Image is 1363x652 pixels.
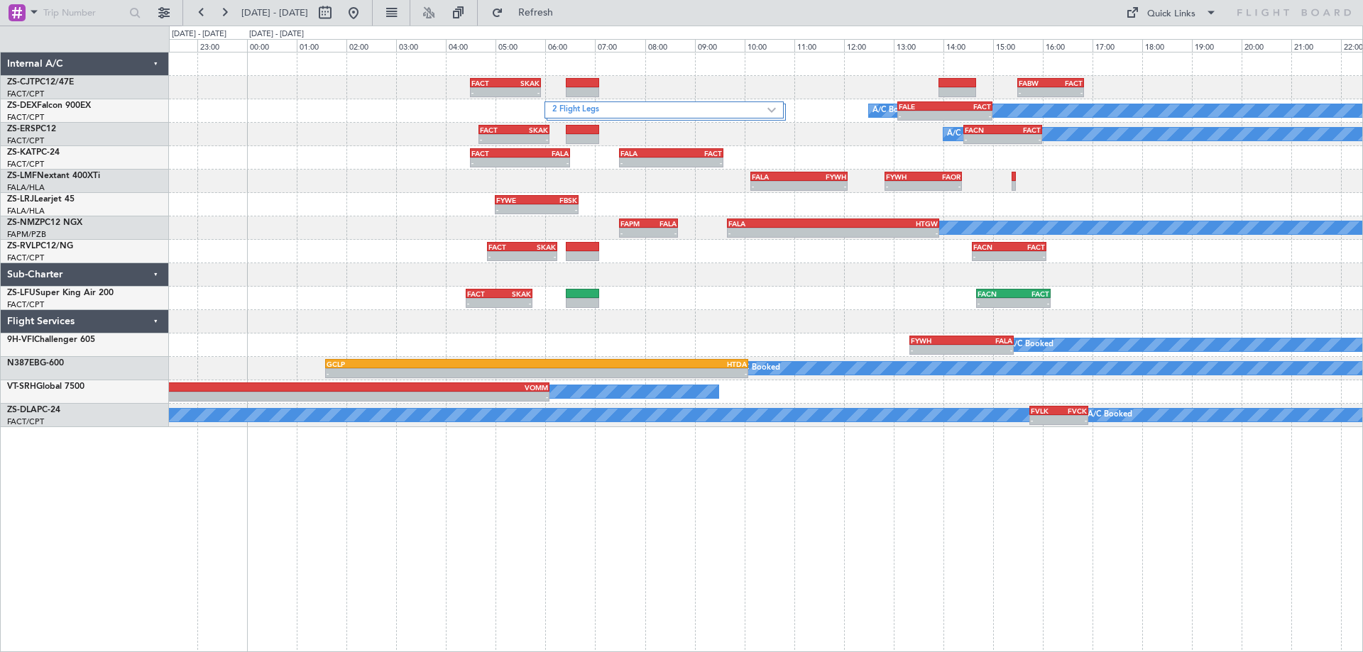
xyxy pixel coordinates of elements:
div: FVCK [1059,407,1087,415]
div: - [1019,88,1051,96]
div: A/C Booked [1009,334,1053,355]
div: - [471,88,505,96]
span: ZS-ERS [7,125,35,133]
div: A/C Booked [947,123,992,145]
div: FACT [1009,243,1046,251]
a: FACT/CPT [7,112,44,123]
div: - [799,182,847,190]
div: 17:00 [1093,39,1142,52]
span: ZS-KAT [7,148,36,157]
div: 09:00 [695,39,745,52]
div: 02:00 [346,39,396,52]
a: 9H-VFIChallenger 605 [7,336,95,344]
a: ZS-DEXFalcon 900EX [7,101,91,110]
span: VT-SRH [7,382,36,391]
div: - [520,158,569,167]
div: 20:00 [1242,39,1291,52]
div: 18:00 [1142,39,1192,52]
div: - [1031,416,1058,424]
div: - [327,369,537,377]
div: - [522,252,557,260]
span: ZS-DLA [7,406,37,414]
button: Quick Links [1119,1,1224,24]
div: 07:00 [595,39,645,52]
span: ZS-CJT [7,78,35,87]
div: 15:00 [993,39,1043,52]
div: FALA [728,219,833,228]
div: 01:00 [297,39,346,52]
div: HTDA [537,360,747,368]
div: - [537,369,747,377]
div: VOMM [336,383,548,392]
div: - [1009,252,1046,260]
a: N387EBG-600 [7,359,64,368]
div: A/C Booked [1088,404,1132,426]
div: - [965,135,1003,143]
div: FYWH [886,172,924,181]
a: ZS-KATPC-24 [7,148,60,157]
span: ZS-NMZ [7,219,40,227]
div: - [336,392,548,401]
span: 9H-VFI [7,336,34,344]
div: - [911,346,961,354]
div: - [620,228,648,237]
a: FACT/CPT [7,253,44,263]
div: GCLP [327,360,537,368]
div: FAPM [620,219,648,228]
span: ZS-LMF [7,172,37,180]
div: - [505,88,540,96]
div: 21:00 [1291,39,1341,52]
div: - [833,228,937,237]
div: 12:00 [844,39,894,52]
div: FALA [124,383,336,392]
span: ZS-LFU [7,289,35,297]
div: - [752,182,799,190]
a: ZS-RVLPC12/NG [7,242,73,250]
a: ZS-CJTPC12/47E [7,78,74,87]
div: - [1059,416,1087,424]
div: - [924,182,961,190]
div: FACT [480,126,514,134]
div: FBSK [537,196,577,204]
div: 10:00 [745,39,794,52]
div: FVLK [1031,407,1058,415]
a: ZS-ERSPC12 [7,125,56,133]
div: - [467,299,499,307]
div: - [514,135,548,143]
div: 11:00 [794,39,844,52]
div: FACT [471,79,505,87]
div: [DATE] - [DATE] [172,28,226,40]
a: ZS-NMZPC12 NGX [7,219,82,227]
a: ZS-LRJLearjet 45 [7,195,75,204]
div: FALA [620,149,671,158]
span: N387EB [7,359,40,368]
span: Refresh [506,8,566,18]
div: 13:00 [894,39,943,52]
a: FAPM/PZB [7,229,46,240]
div: 05:00 [496,39,545,52]
div: FACN [965,126,1003,134]
div: FACN [973,243,1009,251]
div: FACT [1013,289,1049,298]
a: VT-SRHGlobal 7500 [7,382,84,391]
div: A/C Booked [872,100,917,121]
span: ZS-LRJ [7,195,34,204]
div: FACT [672,149,722,158]
div: Quick Links [1147,7,1195,21]
div: FALA [752,172,799,181]
div: HTGW [833,219,937,228]
label: 2 Flight Legs [552,104,767,116]
div: - [124,392,336,401]
div: - [899,111,945,120]
div: - [945,111,991,120]
span: [DATE] - [DATE] [241,6,308,19]
a: FACT/CPT [7,299,44,310]
div: 04:00 [446,39,496,52]
div: - [886,182,924,190]
div: 22:00 [148,39,197,52]
div: 03:00 [396,39,446,52]
div: FYWH [911,336,961,345]
div: FALE [899,102,945,111]
div: - [973,252,1009,260]
div: FALA [649,219,677,228]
